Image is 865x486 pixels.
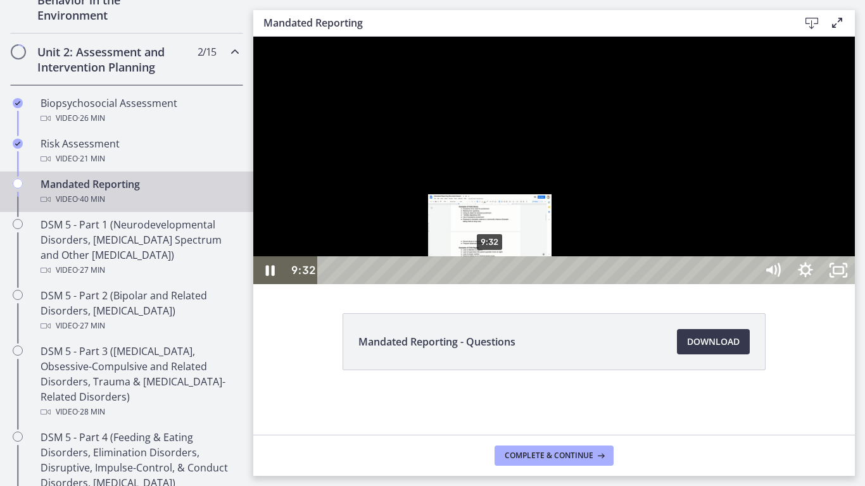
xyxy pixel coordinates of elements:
[41,96,238,126] div: Biopsychosocial Assessment
[505,451,593,461] span: Complete & continue
[677,329,750,354] a: Download
[41,288,238,333] div: DSM 5 - Part 2 (Bipolar and Related Disorders, [MEDICAL_DATA])
[687,334,740,349] span: Download
[41,192,238,207] div: Video
[198,44,216,59] span: 2 / 15
[495,445,614,466] button: Complete & continue
[78,263,105,278] span: · 27 min
[569,220,602,247] button: Unfullscreen
[503,220,536,247] button: Mute
[13,98,23,108] i: Completed
[41,217,238,278] div: DSM 5 - Part 1 (Neurodevelopmental Disorders, [MEDICAL_DATA] Spectrum and Other [MEDICAL_DATA])
[253,37,855,284] iframe: Video Lesson
[263,15,779,30] h3: Mandated Reporting
[358,334,515,349] span: Mandated Reporting - Questions
[41,263,238,278] div: Video
[78,404,105,420] span: · 28 min
[37,44,192,75] h2: Unit 2: Assessment and Intervention Planning
[78,192,105,207] span: · 40 min
[41,151,238,166] div: Video
[78,151,105,166] span: · 21 min
[41,136,238,166] div: Risk Assessment
[41,177,238,207] div: Mandated Reporting
[536,220,569,247] button: Show settings menu
[78,111,105,126] span: · 26 min
[41,344,238,420] div: DSM 5 - Part 3 ([MEDICAL_DATA], Obsessive-Compulsive and Related Disorders, Trauma & [MEDICAL_DAT...
[13,139,23,149] i: Completed
[41,111,238,126] div: Video
[41,404,238,420] div: Video
[41,318,238,333] div: Video
[78,318,105,333] span: · 27 min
